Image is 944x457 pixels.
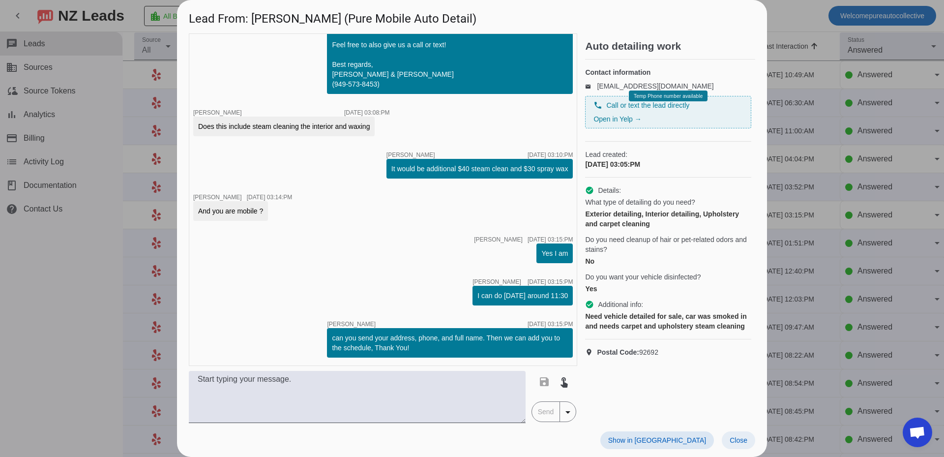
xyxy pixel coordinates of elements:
span: Additional info: [598,300,643,309]
div: No [585,256,751,266]
a: [EMAIL_ADDRESS][DOMAIN_NAME] [597,82,713,90]
span: [PERSON_NAME] [472,279,521,285]
span: Details: [598,185,621,195]
span: Lead created: [585,150,751,159]
span: [PERSON_NAME] [193,109,242,116]
span: [PERSON_NAME] [386,152,435,158]
span: Temp Phone number available [634,93,703,99]
div: [DATE] 03:14:PM [247,194,292,200]
div: Exterior detailing, Interior detailing, Upholstery and carpet cleaning [585,209,751,229]
span: 92692 [597,347,658,357]
strong: Postal Code: [597,348,639,356]
div: Does this include steam cleaning the interior and waxing [198,122,370,131]
div: And you are mobile ? [198,206,263,216]
div: Need vehicle detailed for sale, car was smoked in and needs carpet and upholstery steam cleaning [585,311,751,331]
span: What type of detailing do you need? [585,197,695,207]
a: Open in Yelp → [593,115,641,123]
span: [PERSON_NAME] [193,194,242,201]
div: Yes I am [541,248,568,258]
div: [DATE] 03:15:PM [528,237,573,243]
h4: Contact information [585,67,751,77]
div: [DATE] 03:15:PM [528,321,573,327]
h2: Auto detailing work [585,41,755,51]
mat-icon: check_circle [585,300,594,309]
mat-icon: check_circle [585,186,594,195]
mat-icon: location_on [585,348,597,356]
mat-icon: email [585,84,597,89]
div: I can do [DATE] around 11:30 [477,291,568,301]
mat-icon: arrow_drop_down [562,406,574,418]
span: Show in [GEOGRAPHIC_DATA] [608,436,706,444]
span: [PERSON_NAME] [474,237,523,243]
span: [PERSON_NAME] [327,321,376,327]
span: Call or text the lead directly [606,100,689,110]
button: Show in [GEOGRAPHIC_DATA] [600,431,714,449]
span: Close [730,436,747,444]
div: Yes [585,284,751,294]
div: can you send your address, phone, and full name. Then we can add you to the schedule, Thank You! [332,333,568,353]
span: Do you want your vehicle disinfected? [585,272,701,282]
div: [DATE] 03:15:PM [528,279,573,285]
div: [DATE] 03:05:PM [585,159,751,169]
mat-icon: phone [593,101,602,110]
div: Open chat [903,418,932,447]
span: Do you need cleanup of hair or pet-related odors and stains? [585,235,751,254]
div: [DATE] 03:08:PM [344,110,389,116]
div: [DATE] 03:10:PM [528,152,573,158]
mat-icon: touch_app [558,376,570,388]
div: It would be additional $40 steam clean and $30 spray wax [391,164,568,174]
button: Close [722,431,755,449]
